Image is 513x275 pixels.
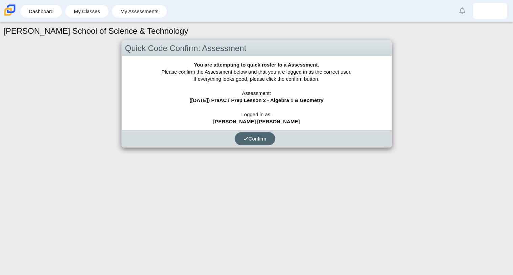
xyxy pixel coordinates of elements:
img: osmar.nicolasibarr.RkBsmw [485,5,495,16]
div: Quick Code Confirm: Assessment [122,41,392,56]
a: Dashboard [24,5,59,18]
a: My Classes [69,5,105,18]
button: Confirm [235,132,275,145]
b: ([DATE]) PreACT Prep Lesson 2 - Algebra 1 & Geometry [190,97,324,103]
a: Alerts [455,3,470,18]
b: [PERSON_NAME] [PERSON_NAME] [213,119,300,124]
a: My Assessments [115,5,164,18]
a: Carmen School of Science & Technology [3,12,17,18]
h1: [PERSON_NAME] School of Science & Technology [3,25,188,37]
span: Confirm [243,136,266,142]
div: Please confirm the Assessment below and that you are logged in as the correct user. If everything... [122,56,392,130]
a: osmar.nicolasibarr.RkBsmw [473,3,507,19]
b: You are attempting to quick roster to a Assessment. [194,62,319,68]
img: Carmen School of Science & Technology [3,3,17,17]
